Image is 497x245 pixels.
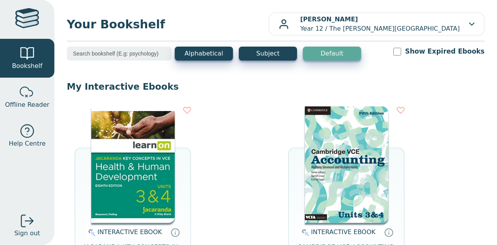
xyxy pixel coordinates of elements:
img: interactive.svg [299,228,309,237]
span: Help Centre [9,139,45,148]
button: Default [303,47,361,61]
img: interactive.svg [86,228,96,237]
span: Your Bookshelf [67,16,269,33]
button: Subject [239,47,297,61]
img: e003a821-2442-436b-92bb-da2395357dfc.jpg [91,106,175,223]
a: Interactive eBooks are accessed online via the publisher’s portal. They contain interactive resou... [384,228,393,237]
p: My Interactive Ebooks [67,81,485,92]
a: Interactive eBooks are accessed online via the publisher’s portal. They contain interactive resou... [170,228,180,237]
span: INTERACTIVE EBOOK [97,228,162,236]
label: Show Expired Ebooks [405,47,485,56]
button: Alphabetical [175,47,233,61]
span: Offline Reader [5,100,49,109]
button: [PERSON_NAME]Year 12 / The [PERSON_NAME][GEOGRAPHIC_DATA] [269,12,485,36]
span: Sign out [14,229,40,238]
p: Year 12 / The [PERSON_NAME][GEOGRAPHIC_DATA] [300,15,460,33]
span: INTERACTIVE EBOOK [311,228,375,236]
span: Bookshelf [12,61,42,71]
b: [PERSON_NAME] [300,16,358,23]
input: Search bookshelf (E.g: psychology) [67,47,172,61]
img: 9b943811-b23c-464a-9ad8-56760a92c0c1.png [305,106,388,223]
